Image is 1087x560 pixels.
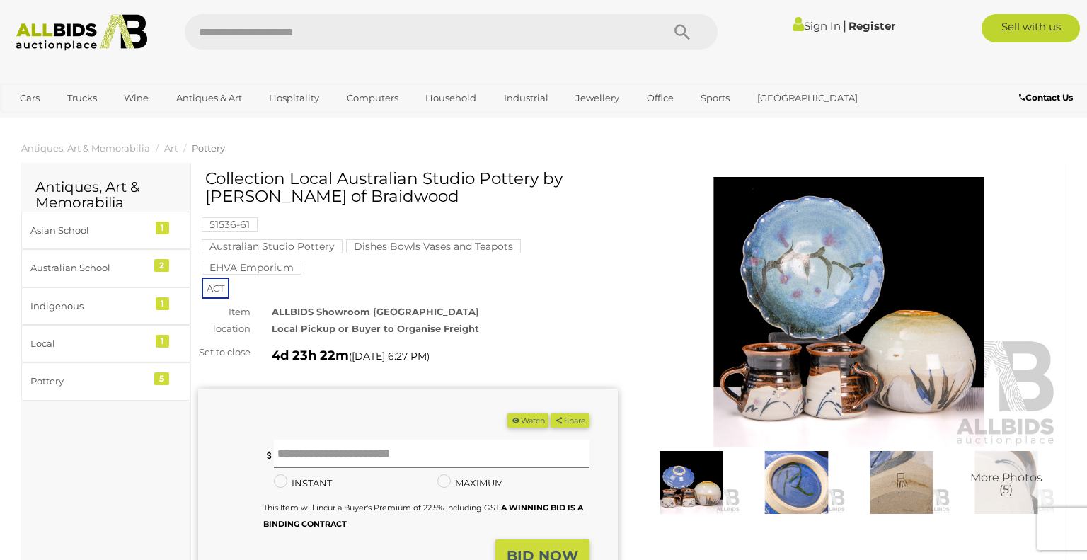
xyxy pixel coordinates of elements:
span: ( ) [349,350,430,362]
h2: Antiques, Art & Memorabilia [35,179,176,210]
button: Search [647,14,718,50]
div: Pottery [30,373,147,389]
a: Antiques & Art [167,86,251,110]
img: Collection Local Australian Studio Pottery by Richard Murray of Braidwood [853,451,950,514]
strong: Local Pickup or Buyer to Organise Freight [272,323,479,334]
mark: Australian Studio Pottery [202,239,343,253]
img: Collection Local Australian Studio Pottery by Richard Murray of Braidwood [957,451,1055,514]
label: MAXIMUM [437,475,503,491]
a: Sign In [793,19,841,33]
img: Collection Local Australian Studio Pottery by Richard Murray of Braidwood [639,177,1059,447]
a: Trucks [58,86,106,110]
h1: Collection Local Australian Studio Pottery by [PERSON_NAME] of Braidwood [205,170,614,206]
small: This Item will incur a Buyer's Premium of 22.5% including GST. [263,503,583,529]
div: Australian School [30,260,147,276]
div: Set to close [188,344,261,360]
a: Cars [11,86,49,110]
div: Item location [188,304,261,337]
strong: 4d 23h 22m [272,348,349,363]
div: Local [30,336,147,352]
mark: 51536-61 [202,217,258,232]
b: Contact Us [1019,92,1073,103]
span: [DATE] 6:27 PM [352,350,427,362]
a: Australian Studio Pottery [202,241,343,252]
a: Sports [691,86,739,110]
a: Antiques, Art & Memorabilia [21,142,150,154]
a: Sell with us [982,14,1080,42]
a: Pottery 5 [21,362,190,400]
strong: ALLBIDS Showroom [GEOGRAPHIC_DATA] [272,306,479,317]
a: Hospitality [260,86,328,110]
a: More Photos(5) [957,451,1055,514]
div: Asian School [30,222,147,239]
a: Australian School 2 [21,249,190,287]
button: Watch [507,413,548,428]
mark: Dishes Bowls Vases and Teapots [346,239,521,253]
img: Allbids.com.au [8,14,156,51]
a: Local 1 [21,325,190,362]
a: Asian School 1 [21,212,190,249]
div: 5 [154,372,169,385]
a: Art [164,142,178,154]
a: 51536-61 [202,219,258,230]
img: Collection Local Australian Studio Pottery by Richard Murray of Braidwood [747,451,845,514]
a: Pottery [192,142,225,154]
span: More Photos (5) [970,472,1042,496]
li: Watch this item [507,413,548,428]
a: [GEOGRAPHIC_DATA] [748,86,867,110]
div: 1 [156,335,169,348]
a: Contact Us [1019,90,1076,105]
span: ACT [202,278,229,299]
a: Jewellery [566,86,628,110]
a: EHVA Emporium [202,262,301,273]
a: Wine [115,86,158,110]
mark: EHVA Emporium [202,261,301,275]
a: Register [849,19,895,33]
div: 1 [156,297,169,310]
span: | [843,18,846,33]
a: Dishes Bowls Vases and Teapots [346,241,521,252]
a: Computers [338,86,408,110]
a: Indigenous 1 [21,287,190,325]
div: 1 [156,222,169,234]
div: 2 [154,259,169,272]
a: Industrial [495,86,558,110]
label: INSTANT [274,475,332,491]
button: Share [551,413,589,428]
div: Indigenous [30,298,147,314]
img: Collection Local Australian Studio Pottery by Richard Murray of Braidwood [643,451,740,514]
a: Household [416,86,485,110]
a: Office [638,86,683,110]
